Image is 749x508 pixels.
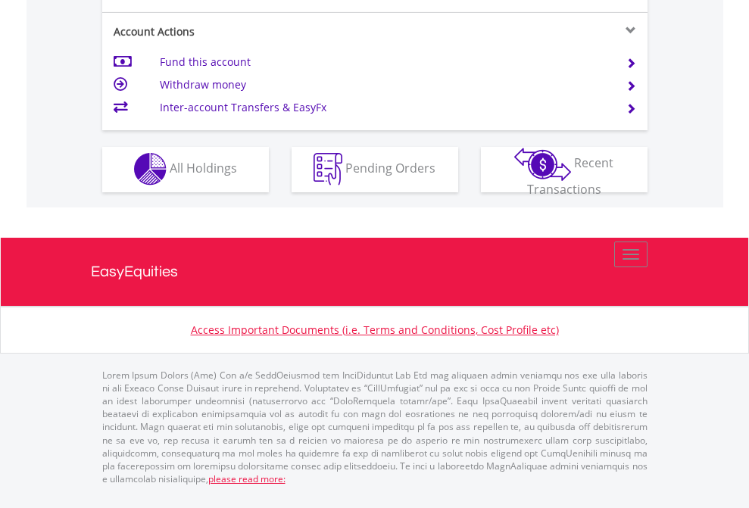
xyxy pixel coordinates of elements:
[191,323,559,337] a: Access Important Documents (i.e. Terms and Conditions, Cost Profile etc)
[102,369,648,485] p: Lorem Ipsum Dolors (Ame) Con a/e SeddOeiusmod tem InciDiduntut Lab Etd mag aliquaen admin veniamq...
[160,73,607,96] td: Withdraw money
[527,154,614,198] span: Recent Transactions
[102,24,375,39] div: Account Actions
[160,51,607,73] td: Fund this account
[160,96,607,119] td: Inter-account Transfers & EasyFx
[208,472,286,485] a: please read more:
[292,147,458,192] button: Pending Orders
[134,153,167,185] img: holdings-wht.png
[314,153,342,185] img: pending_instructions-wht.png
[345,160,435,176] span: Pending Orders
[91,238,659,306] a: EasyEquities
[514,148,571,181] img: transactions-zar-wht.png
[102,147,269,192] button: All Holdings
[170,160,237,176] span: All Holdings
[481,147,648,192] button: Recent Transactions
